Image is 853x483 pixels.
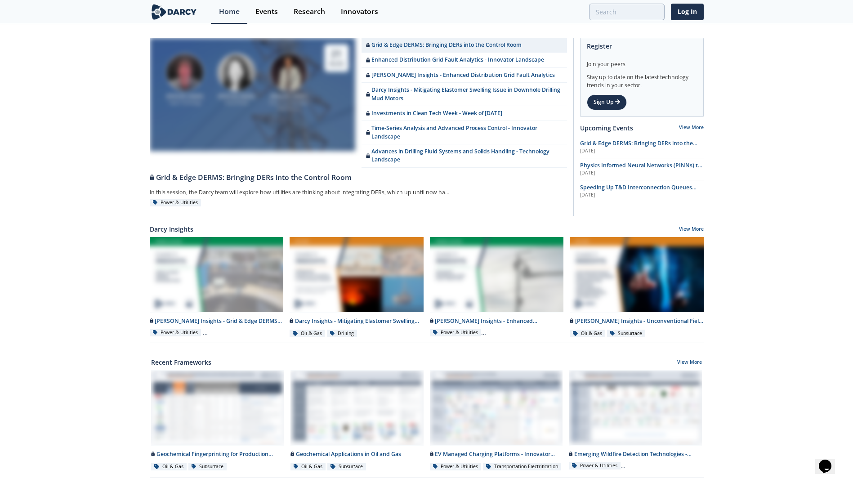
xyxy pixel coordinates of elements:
a: EV Managed Charging Platforms - Innovator Landscape preview EV Managed Charging Platforms - Innov... [427,370,566,471]
a: Darcy Insights - Grid & Edge DERMS Integration preview [PERSON_NAME] Insights - Grid & Edge DERMS... [147,237,287,338]
a: Geochemical Fingerprinting for Production Allocation - Innovator Comparison preview Geochemical F... [148,370,287,471]
a: Speeding Up T&D Interconnection Queues with Enhanced Software Solutions [DATE] [580,183,704,199]
a: [PERSON_NAME] Insights - Enhanced Distribution Grid Fault Analytics [362,68,567,83]
div: Power & Utilities [569,462,621,470]
a: View More [677,359,702,367]
div: Power & Utilities [430,329,482,337]
a: Grid & Edge DERMS: Bringing DERs into the Control Room [362,38,567,53]
div: Geochemical Applications in Oil and Gas [290,450,424,458]
a: Darcy Insights - Mitigating Elastomer Swelling Issue in Downhole Drilling Mud Motors [362,83,567,106]
img: Jonathan Curtis [166,54,204,91]
a: Geochemical Applications in Oil and Gas preview Geochemical Applications in Oil and Gas Oil & Gas... [287,370,427,471]
div: Events [255,8,278,15]
div: [PERSON_NAME] [214,93,259,100]
div: Power & Utilities [150,199,201,207]
a: Enhanced Distribution Grid Fault Analytics - Innovator Landscape [362,53,567,67]
a: Investments in Clean Tech Week - Week of [DATE] [362,106,567,121]
a: Emerging Wildfire Detection Technologies - Technology Landscape preview Emerging Wildfire Detecti... [566,370,705,471]
div: Transportation Electrification [483,463,561,471]
div: 21 [329,48,344,59]
div: Drilling [327,330,357,338]
a: Jonathan Curtis [PERSON_NAME] Aspen Technology Brenda Chew [PERSON_NAME] Virtual Peaker Yevgeniy ... [150,38,355,168]
a: Darcy Insights - Mitigating Elastomer Swelling Issue in Downhole Drilling Mud Motors preview Darc... [286,237,427,338]
div: [DATE] [580,170,704,177]
div: Darcy Insights - Mitigating Elastomer Swelling Issue in Downhole Drilling Mud Motors [290,317,424,325]
a: Upcoming Events [580,123,633,133]
div: [PERSON_NAME] [162,93,208,100]
a: Recent Frameworks [151,358,211,367]
input: Advanced Search [589,4,665,20]
div: Oil & Gas [151,463,187,471]
div: [DATE] [580,192,704,199]
a: Physics Informed Neural Networks (PINNs) to Accelerate Subsurface Scenario Analysis [DATE] [580,161,704,177]
div: Stay up to date on the latest technology trends in your sector. [587,68,697,89]
div: [PERSON_NAME] Insights - Grid & Edge DERMS Integration [150,317,284,325]
div: Sacramento Municipal Utility District. [266,100,311,111]
div: Innovators [341,8,378,15]
div: [PERSON_NAME] Insights - Unconventional Field Development Optimization through Geochemical Finger... [570,317,704,325]
iframe: chat widget [815,447,844,474]
a: Darcy Insights - Unconventional Field Development Optimization through Geochemical Fingerprinting... [567,237,707,338]
div: Power & Utilities [150,329,201,337]
div: Geochemical Fingerprinting for Production Allocation - Innovator Comparison [151,450,284,458]
div: Emerging Wildfire Detection Technologies - Technology Landscape [569,450,702,458]
span: Speeding Up T&D Interconnection Queues with Enhanced Software Solutions [580,183,697,199]
div: Grid & Edge DERMS: Bringing DERs into the Control Room [150,172,567,183]
div: Join your peers [587,54,697,68]
a: View More [679,226,704,234]
div: Grid & Edge DERMS: Bringing DERs into the Control Room [366,41,522,49]
div: Research [294,8,325,15]
div: Power & Utilities [430,463,482,471]
a: Darcy Insights - Enhanced Distribution Grid Fault Analytics preview [PERSON_NAME] Insights - Enha... [427,237,567,338]
a: Darcy Insights [150,224,193,234]
a: Log In [671,4,704,20]
div: In this session, the Darcy team will explore how utilities are thinking about integrating DERs, w... [150,186,452,199]
div: Subsurface [327,463,366,471]
a: Sign Up [587,94,627,110]
a: Grid & Edge DERMS: Bringing DERs into the Control Room [DATE] [580,139,704,155]
div: Virtual Peaker [214,100,259,106]
div: [PERSON_NAME] [266,93,311,100]
div: Oil & Gas [290,463,326,471]
img: logo-wide.svg [150,4,199,20]
div: Oil & Gas [570,330,605,338]
span: Physics Informed Neural Networks (PINNs) to Accelerate Subsurface Scenario Analysis [580,161,702,177]
div: Subsurface [188,463,227,471]
img: Brenda Chew [218,54,255,91]
a: Advances in Drilling Fluid Systems and Solids Handling - Technology Landscape [362,144,567,168]
a: Grid & Edge DERMS: Bringing DERs into the Control Room [150,168,567,183]
div: Subsurface [607,330,646,338]
div: [DATE] [580,148,704,155]
div: [PERSON_NAME] Insights - Enhanced Distribution Grid Fault Analytics [430,317,564,325]
span: Grid & Edge DERMS: Bringing DERs into the Control Room [580,139,697,155]
div: Home [219,8,240,15]
img: Yevgeniy Postnov [270,54,308,91]
div: Register [587,38,697,54]
div: Oil & Gas [290,330,325,338]
div: EV Managed Charging Platforms - Innovator Landscape [430,450,563,458]
div: Aspen Technology [162,100,208,106]
a: View More [679,124,704,130]
a: Time-Series Analysis and Advanced Process Control - Innovator Landscape [362,121,567,144]
div: Aug [329,59,344,68]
